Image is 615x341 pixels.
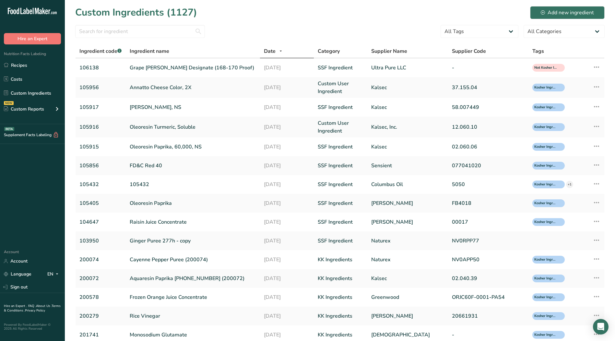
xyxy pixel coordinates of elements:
[371,199,444,207] a: [PERSON_NAME]
[130,331,256,339] a: Monosodium Glutamate
[318,331,364,339] a: KK Ingredients
[371,237,444,245] a: Naturex
[452,293,525,301] a: ORJC60F-0001-PA54
[452,331,525,339] a: -
[371,123,444,131] a: Kalsec, Inc.
[371,143,444,151] a: Kalsec
[318,80,364,95] a: Custom User Ingredient
[534,65,557,71] span: Not Kosher Ingredient
[452,64,525,72] a: -
[130,123,256,131] a: Oleoresin Turmeric, Soluble
[452,143,525,151] a: 02.060.06
[371,47,407,55] span: Supplier Name
[75,25,205,38] input: Search for ingredient
[318,119,364,135] a: Custom User Ingredient
[452,181,525,188] a: 5050
[130,199,256,207] a: Oleoresin Paprika
[593,319,609,335] div: Open Intercom Messenger
[264,256,310,264] a: [DATE]
[4,323,61,331] div: Powered By FoodLabelMaker © 2025 All Rights Reserved
[264,84,310,91] a: [DATE]
[4,33,61,44] button: Hire an Expert
[534,201,557,206] span: Kosher Ingredient
[79,64,122,72] a: 106138
[534,313,557,319] span: Kosher Ingredient
[79,162,122,170] a: 105856
[264,312,310,320] a: [DATE]
[534,85,557,90] span: Kosher Ingredient
[371,275,444,282] a: Kalsec
[130,84,256,91] a: Annatto Cheese Color, 2X
[318,312,364,320] a: KK Ingredients
[25,308,45,313] a: Privacy Policy
[130,47,169,55] span: Ingredient name
[264,143,310,151] a: [DATE]
[130,256,256,264] a: Cayenne Pepper Puree (200074)
[130,64,256,72] a: Grape [PERSON_NAME] Designate (168-170 Proof)
[4,304,61,313] a: Terms & Conditions .
[371,312,444,320] a: [PERSON_NAME]
[318,199,364,207] a: SSF Ingredient
[264,293,310,301] a: [DATE]
[130,293,256,301] a: Frozen Orange Juice Concentrate
[130,162,256,170] a: FD&C Red 40
[79,256,122,264] a: 200074
[371,181,444,188] a: Columbus Oil
[130,218,256,226] a: Raisin Juice Concentrate
[79,123,122,131] a: 105916
[130,181,256,188] a: 105432
[318,162,364,170] a: SSF Ingredient
[371,162,444,170] a: Sensient
[534,276,557,281] span: Kosher Ingredient
[534,105,557,110] span: Kosher Ingredient
[130,143,256,151] a: Oleoresin Paprika, 60,000, NS
[534,332,557,338] span: Kosher Ingredient
[130,103,256,111] a: [PERSON_NAME], NS
[79,275,122,282] a: 200072
[318,256,364,264] a: KK Ingredients
[534,295,557,300] span: Kosher Ingredient
[264,103,310,111] a: [DATE]
[452,256,525,264] a: NV0APP50
[318,47,340,55] span: Category
[28,304,36,308] a: FAQ .
[452,275,525,282] a: 02.040.39
[79,48,122,55] span: Ingredient code
[264,275,310,282] a: [DATE]
[4,101,14,105] div: NEW
[534,124,557,130] span: Kosher Ingredient
[541,9,594,17] div: Add new ingredient
[318,103,364,111] a: SSF Ingredient
[79,143,122,151] a: 105915
[534,182,557,187] span: Kosher Ingredient
[318,64,364,72] a: SSF Ingredient
[130,237,256,245] a: Ginger Puree 277h - copy
[4,127,14,131] div: BETA
[318,275,364,282] a: KK Ingredients
[452,84,525,91] a: 37.155.04
[79,218,122,226] a: 104647
[264,237,310,245] a: [DATE]
[371,84,444,91] a: Kalsec
[534,163,557,169] span: Kosher Ingredient
[371,64,444,72] a: Ultra Pure LLC
[318,293,364,301] a: KK Ingredients
[79,237,122,245] a: 103950
[566,181,573,188] div: +1
[371,331,444,339] a: [DEMOGRAPHIC_DATA]
[534,257,557,263] span: Kosher Ingredient
[452,237,525,245] a: NV0RPP77
[130,275,256,282] a: Aquaresin Paprika [PHONE_NUMBER] (200072)
[452,312,525,320] a: 20661931
[79,331,122,339] a: 201741
[264,218,310,226] a: [DATE]
[4,268,31,280] a: Language
[79,293,122,301] a: 200578
[371,293,444,301] a: Greenwood
[452,103,525,111] a: 58.007449
[371,103,444,111] a: Kalsec
[4,106,44,112] div: Custom Reports
[130,312,256,320] a: Rice Vinegar
[318,218,364,226] a: SSF Ingredient
[264,64,310,72] a: [DATE]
